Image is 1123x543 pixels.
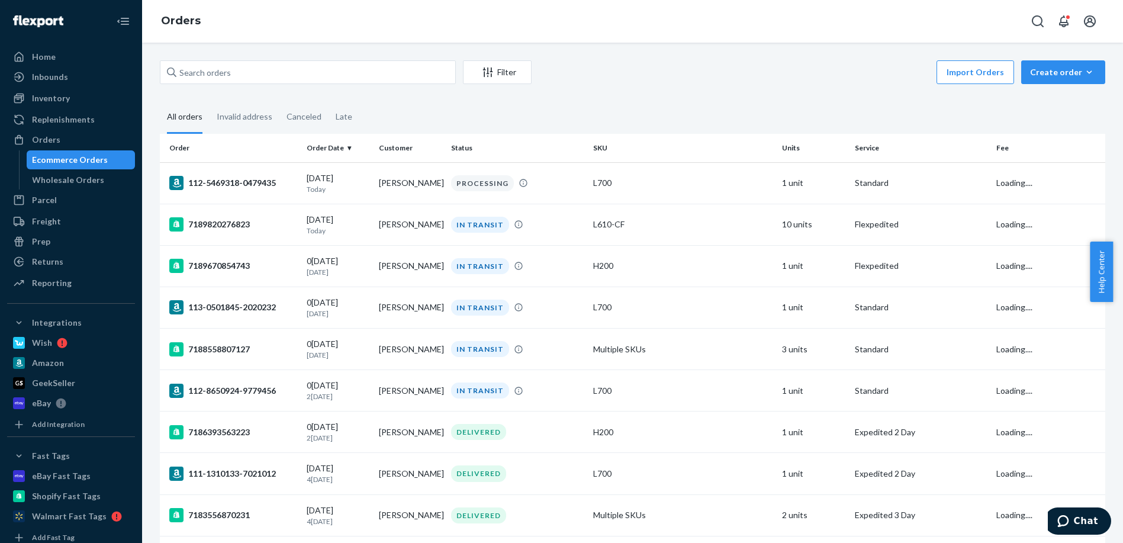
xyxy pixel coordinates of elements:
[169,259,297,273] div: 7189670854743
[336,101,352,132] div: Late
[374,329,446,370] td: [PERSON_NAME]
[777,453,850,494] td: 1 unit
[1030,66,1096,78] div: Create order
[1021,60,1105,84] button: Create order
[992,370,1105,412] td: Loading....
[1090,242,1113,302] span: Help Center
[13,15,63,27] img: Flexport logo
[307,462,369,484] div: [DATE]
[32,71,68,83] div: Inbounds
[992,134,1105,162] th: Fee
[374,287,446,328] td: [PERSON_NAME]
[32,450,70,462] div: Fast Tags
[992,204,1105,245] td: Loading....
[307,421,369,443] div: 0[DATE]
[32,277,72,289] div: Reporting
[160,60,456,84] input: Search orders
[593,260,773,272] div: H200
[32,92,70,104] div: Inventory
[855,343,987,355] p: Standard
[7,191,135,210] a: Parcel
[27,171,136,189] a: Wholesale Orders
[32,194,57,206] div: Parcel
[593,219,773,230] div: L610-CF
[160,134,302,162] th: Order
[33,174,105,186] div: Wholesale Orders
[1048,507,1111,537] iframe: Opens a widget where you can chat to one of our agents
[937,60,1014,84] button: Import Orders
[374,494,446,536] td: [PERSON_NAME]
[307,309,369,319] p: [DATE]
[32,490,101,502] div: Shopify Fast Tags
[588,134,777,162] th: SKU
[307,214,369,236] div: [DATE]
[287,101,321,132] div: Canceled
[374,204,446,245] td: [PERSON_NAME]
[7,446,135,465] button: Fast Tags
[111,9,135,33] button: Close Navigation
[7,89,135,108] a: Inventory
[307,350,369,360] p: [DATE]
[451,341,509,357] div: IN TRANSIT
[217,101,272,132] div: Invalid address
[307,184,369,194] p: Today
[32,357,64,369] div: Amazon
[169,384,297,398] div: 112-8650924-9779456
[777,287,850,328] td: 1 unit
[32,510,107,522] div: Walmart Fast Tags
[992,287,1105,328] td: Loading....
[777,370,850,412] td: 1 unit
[169,176,297,190] div: 112-5469318-0479435
[27,150,136,169] a: Ecommerce Orders
[307,297,369,319] div: 0[DATE]
[777,162,850,204] td: 1 unit
[167,101,202,134] div: All orders
[169,508,297,522] div: 7183556870231
[777,329,850,370] td: 3 units
[307,516,369,526] p: 4[DATE]
[992,453,1105,494] td: Loading....
[593,468,773,480] div: L700
[992,245,1105,287] td: Loading....
[777,204,850,245] td: 10 units
[32,216,61,227] div: Freight
[992,329,1105,370] td: Loading....
[855,177,987,189] p: Standard
[7,274,135,293] a: Reporting
[7,354,135,372] a: Amazon
[446,134,588,162] th: Status
[307,391,369,401] p: 2[DATE]
[7,507,135,526] a: Walmart Fast Tags
[307,172,369,194] div: [DATE]
[451,258,509,274] div: IN TRANSIT
[169,425,297,439] div: 7186393563223
[588,494,777,536] td: Multiple SKUs
[374,245,446,287] td: [PERSON_NAME]
[451,465,506,481] div: DELIVERED
[307,255,369,277] div: 0[DATE]
[7,47,135,66] a: Home
[32,256,63,268] div: Returns
[307,433,369,443] p: 2[DATE]
[307,380,369,401] div: 0[DATE]
[992,412,1105,453] td: Loading....
[374,370,446,412] td: [PERSON_NAME]
[850,134,992,162] th: Service
[451,217,509,233] div: IN TRANSIT
[32,419,85,429] div: Add Integration
[777,245,850,287] td: 1 unit
[152,4,210,38] ol: breadcrumbs
[855,260,987,272] p: Flexpedited
[374,162,446,204] td: [PERSON_NAME]
[593,385,773,397] div: L700
[169,467,297,481] div: 111-1310133-7021012
[379,143,442,153] div: Customer
[161,14,201,27] a: Orders
[777,412,850,453] td: 1 unit
[7,467,135,486] a: eBay Fast Tags
[777,134,850,162] th: Units
[307,226,369,236] p: Today
[32,114,95,126] div: Replenishments
[451,507,506,523] div: DELIVERED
